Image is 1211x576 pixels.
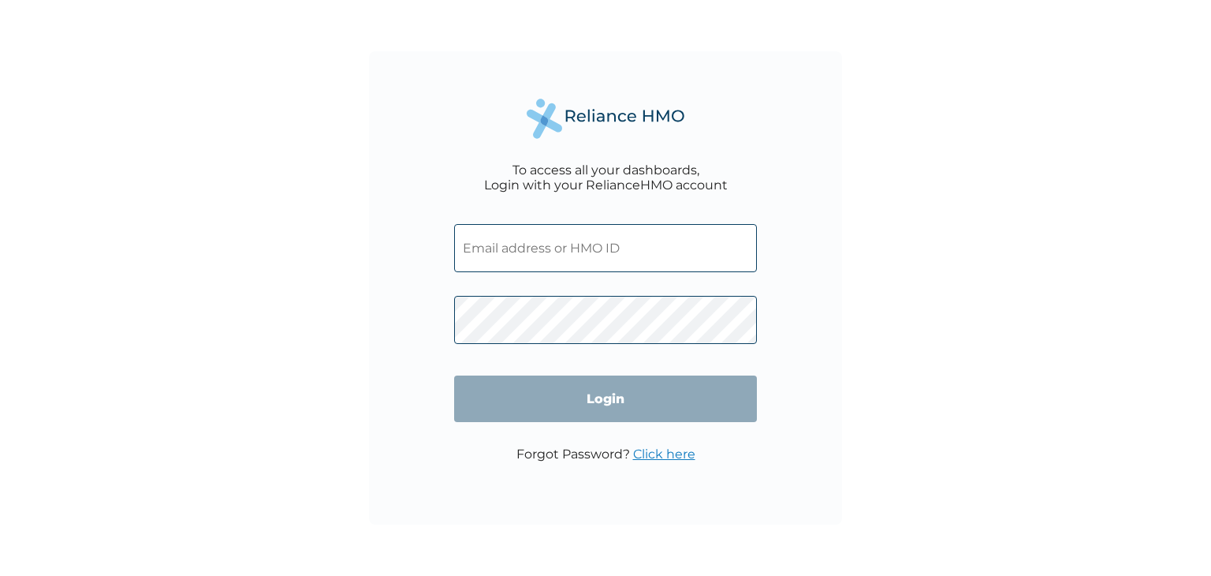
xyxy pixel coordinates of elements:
[516,447,695,462] p: Forgot Password?
[454,376,757,422] input: Login
[454,224,757,272] input: Email address or HMO ID
[527,99,684,139] img: Reliance Health's Logo
[633,447,695,462] a: Click here
[484,163,728,193] div: To access all your dashboards, Login with your RelianceHMO account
